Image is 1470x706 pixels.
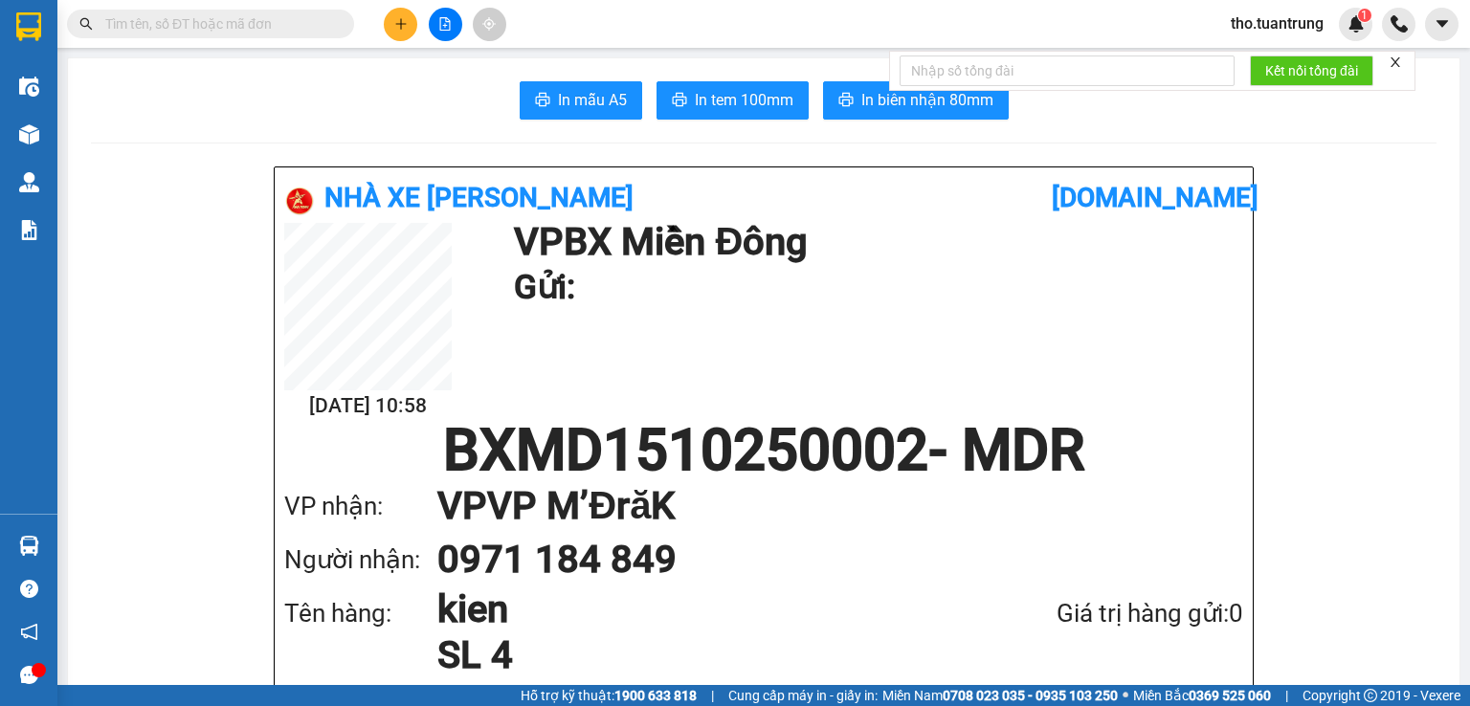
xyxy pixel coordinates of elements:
div: Giá trị hàng gửi: 0 [955,594,1243,633]
span: question-circle [20,580,38,598]
span: message [20,666,38,684]
span: 1 [1361,9,1368,22]
span: In tem 100mm [695,88,793,112]
img: warehouse-icon [19,536,39,556]
span: close [1389,55,1402,69]
img: warehouse-icon [19,172,39,192]
img: warehouse-icon [19,124,39,144]
h1: Gửi: [514,261,1234,314]
span: Miền Nam [882,685,1118,706]
img: logo-vxr [16,12,41,41]
span: plus [394,17,408,31]
span: file-add [438,17,452,31]
h1: SL 4 [437,632,955,678]
span: In biên nhận 80mm [861,88,993,112]
span: | [711,685,714,706]
button: printerIn tem 100mm [657,81,809,120]
strong: 0369 525 060 [1189,688,1271,703]
span: printer [672,92,687,110]
img: solution-icon [19,220,39,240]
img: phone-icon [1391,15,1408,33]
img: icon-new-feature [1347,15,1365,33]
div: Tên hàng: [284,594,437,633]
span: Cung cấp máy in - giấy in: [728,685,878,706]
h1: kien [437,586,955,632]
button: printerIn biên nhận 80mm [823,81,1009,120]
div: Người nhận: [284,541,437,580]
span: caret-down [1434,15,1451,33]
button: Kết nối tổng đài [1250,55,1373,86]
input: Nhập số tổng đài [900,55,1235,86]
h1: BXMD1510250002 - MDR [284,422,1243,479]
button: plus [384,8,417,41]
h1: 0971 184 849 [437,533,1205,586]
button: aim [473,8,506,41]
span: aim [482,17,496,31]
span: Miền Bắc [1133,685,1271,706]
sup: 1 [1358,9,1371,22]
img: warehouse-icon [19,77,39,97]
span: printer [535,92,550,110]
span: notification [20,623,38,641]
h1: VP BX Miền Đông [514,223,1234,261]
input: Tìm tên, số ĐT hoặc mã đơn [105,13,331,34]
span: search [79,17,93,31]
b: [DOMAIN_NAME] [1052,182,1258,213]
strong: 0708 023 035 - 0935 103 250 [943,688,1118,703]
img: logo.jpg [284,186,315,216]
button: caret-down [1425,8,1459,41]
span: tho.tuantrung [1215,11,1339,35]
div: VP nhận: [284,487,437,526]
span: In mẫu A5 [558,88,627,112]
button: printerIn mẫu A5 [520,81,642,120]
span: ⚪️ [1123,692,1128,699]
h2: [DATE] 10:58 [284,390,452,422]
button: file-add [429,8,462,41]
span: Kết nối tổng đài [1265,60,1358,81]
span: copyright [1364,689,1377,702]
span: | [1285,685,1288,706]
h1: VP VP M’ĐrăK [437,479,1205,533]
strong: 1900 633 818 [614,688,697,703]
b: Nhà xe [PERSON_NAME] [324,182,634,213]
span: printer [838,92,854,110]
span: Hỗ trợ kỹ thuật: [521,685,697,706]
